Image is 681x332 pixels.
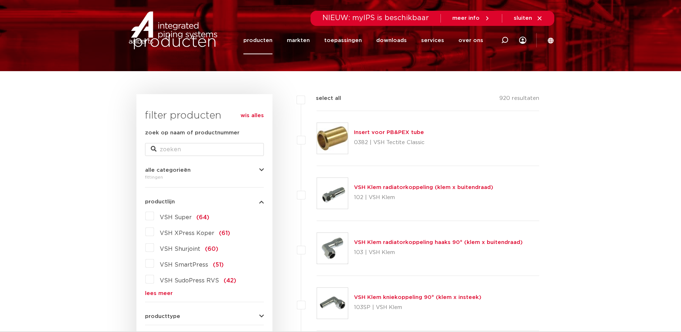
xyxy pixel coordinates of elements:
[160,262,208,268] span: VSH SmartPress
[287,27,310,54] a: markten
[224,278,236,283] span: (42)
[499,94,539,105] p: 920 resultaten
[160,278,219,283] span: VSH SudoPress RVS
[145,173,264,181] div: fittingen
[196,215,209,220] span: (64)
[354,192,493,203] p: 102 | VSH Klem
[145,129,239,137] label: zoek op naam of productnummer
[145,314,264,319] button: producttype
[354,247,523,258] p: 103 | VSH Klem
[354,295,481,300] a: VSH Klem kniekoppeling 90° (klem x insteek)
[213,262,224,268] span: (51)
[219,230,230,236] span: (61)
[205,246,218,252] span: (60)
[160,215,192,220] span: VSH Super
[145,199,175,204] span: productlijn
[241,111,264,120] a: wis alles
[243,27,483,54] nav: Menu
[452,15,490,22] a: meer info
[145,199,264,204] button: productlijn
[354,130,424,135] a: Insert voor PB&PEX tube
[317,123,348,154] img: Thumbnail for Insert voor PB&PEX tube
[354,137,425,148] p: 0382 | VSH Tectite Classic
[354,240,523,245] a: VSH Klem radiatorkoppeling haaks 90° (klem x buitendraad)
[421,27,444,54] a: services
[145,143,264,156] input: zoeken
[322,14,429,22] span: NIEUW: myIPS is beschikbaar
[354,185,493,190] a: VSH Klem radiatorkoppeling (klem x buitendraad)
[514,15,532,21] span: sluiten
[317,178,348,209] img: Thumbnail for VSH Klem radiatorkoppeling (klem x buitendraad)
[145,291,264,296] a: lees meer
[376,27,407,54] a: downloads
[354,302,481,313] p: 103SP | VSH Klem
[452,15,480,21] span: meer info
[243,27,272,54] a: producten
[458,27,483,54] a: over ons
[305,94,341,103] label: select all
[145,167,191,173] span: alle categorieën
[514,15,543,22] a: sluiten
[160,246,200,252] span: VSH Shurjoint
[324,27,362,54] a: toepassingen
[317,288,348,319] img: Thumbnail for VSH Klem kniekoppeling 90° (klem x insteek)
[145,167,264,173] button: alle categorieën
[145,314,180,319] span: producttype
[160,230,214,236] span: VSH XPress Koper
[145,109,264,123] h3: filter producten
[317,233,348,264] img: Thumbnail for VSH Klem radiatorkoppeling haaks 90° (klem x buitendraad)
